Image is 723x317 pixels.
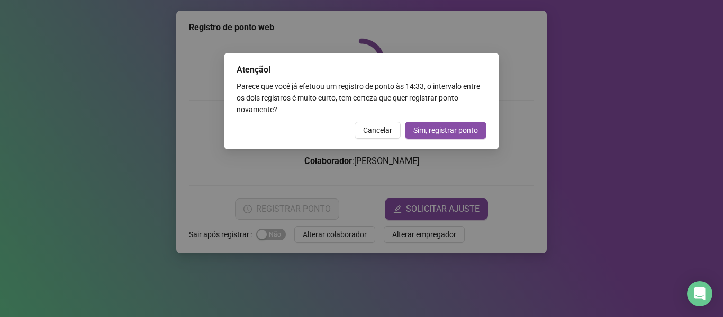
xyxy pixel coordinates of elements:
button: Sim, registrar ponto [405,122,486,139]
span: Sim, registrar ponto [413,124,478,136]
div: Open Intercom Messenger [687,281,712,306]
div: Parece que você já efetuou um registro de ponto às 14:33 , o intervalo entre os dois registros é ... [237,80,486,115]
button: Cancelar [355,122,401,139]
span: Cancelar [363,124,392,136]
div: Atenção! [237,64,486,76]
